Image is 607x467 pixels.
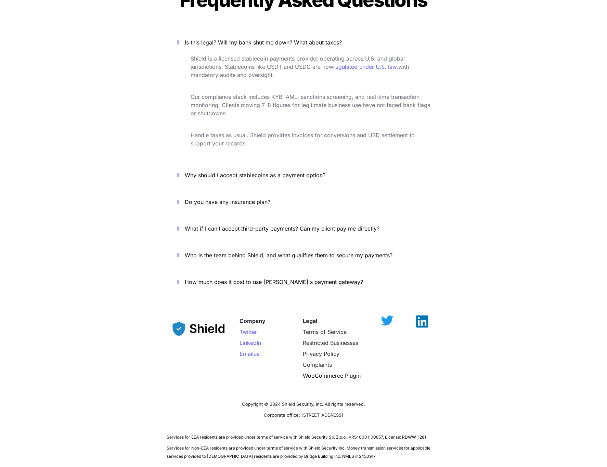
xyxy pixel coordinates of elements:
[191,93,432,117] span: Our compliance stack includes KYB, AML, sanctions screening, and real-time transaction monitoring...
[185,39,342,46] span: Is this legal? Will my bank shut me down? What about taxes?
[303,328,347,335] a: Terms of Service
[191,132,416,147] span: Handle taxes as usual. Shield provides invoices for conversions and USD settlement to support you...
[333,63,398,70] a: regulated under U.S. law,
[167,32,440,53] button: Is this legal? Will my bank shut me down? What about taxes?
[303,361,332,368] a: Complaints
[240,328,257,335] a: Twitter
[303,372,361,379] a: WooCommerce Plugin
[167,191,440,212] button: Do you have any insurance plan?
[167,165,440,186] button: Why should I accept stablecoins as a payment option?
[240,350,254,357] span: Email
[191,63,411,78] span: with mandatory audits and oversight.
[303,350,340,357] a: Privacy Policy
[185,278,363,285] span: How much does it cost to use [PERSON_NAME]'s payment gateway?
[240,350,259,357] a: Emailus
[240,317,266,324] strong: Company
[167,271,440,293] button: How much does it cost to use [PERSON_NAME]'s payment gateway?
[185,198,270,205] span: Do you have any insurance plan?
[242,401,365,407] span: Copyright © 2024 Shield Security, Inc. All rights reserved.
[303,339,359,346] a: Restricted Businesses
[185,225,379,232] span: What if I can’t accept third-party payments? Can my client pay me directly?
[167,218,440,239] button: What if I can’t accept third-party payments? Can my client pay me directly?
[185,252,392,259] span: Who is the team behind Shield, and what qualifies them to secure my payments?
[240,339,261,346] a: LinkedIn
[167,245,440,266] button: Who is the team behind Shield, and what qualifies them to secure my payments?
[167,53,440,159] div: Is this legal? Will my bank shut me down? What about taxes?
[167,434,426,440] span: Services for EEA residents are provided under terms of service with Shield Security Sp. Z.o.o., K...
[264,412,343,418] span: Corporate office: [STREET_ADDRESS]
[185,172,325,179] span: Why should I accept stablecoins as a payment option?
[303,317,318,324] strong: Legal
[167,445,431,459] span: Services for Non-EEA residents are provided under terms of service with Shield Security Inc. Mone...
[254,350,259,357] span: us
[191,55,406,70] span: Shield is a licensed stablecoin payments provider operating across U.S. and global jurisdictions....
